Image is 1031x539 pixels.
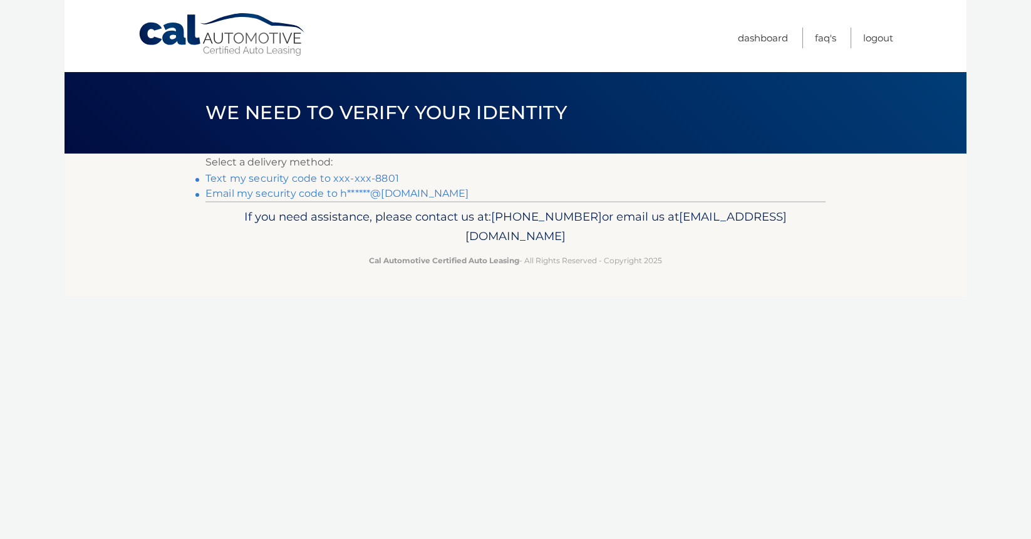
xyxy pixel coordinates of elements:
p: Select a delivery method: [205,154,826,171]
a: Logout [863,28,893,48]
a: Dashboard [738,28,788,48]
a: Text my security code to xxx-xxx-8801 [205,172,399,184]
strong: Cal Automotive Certified Auto Leasing [369,256,519,265]
p: - All Rights Reserved - Copyright 2025 [214,254,817,267]
span: We need to verify your identity [205,101,567,124]
a: Email my security code to h******@[DOMAIN_NAME] [205,187,469,199]
a: Cal Automotive [138,13,307,57]
a: FAQ's [815,28,836,48]
span: [PHONE_NUMBER] [491,209,602,224]
p: If you need assistance, please contact us at: or email us at [214,207,817,247]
